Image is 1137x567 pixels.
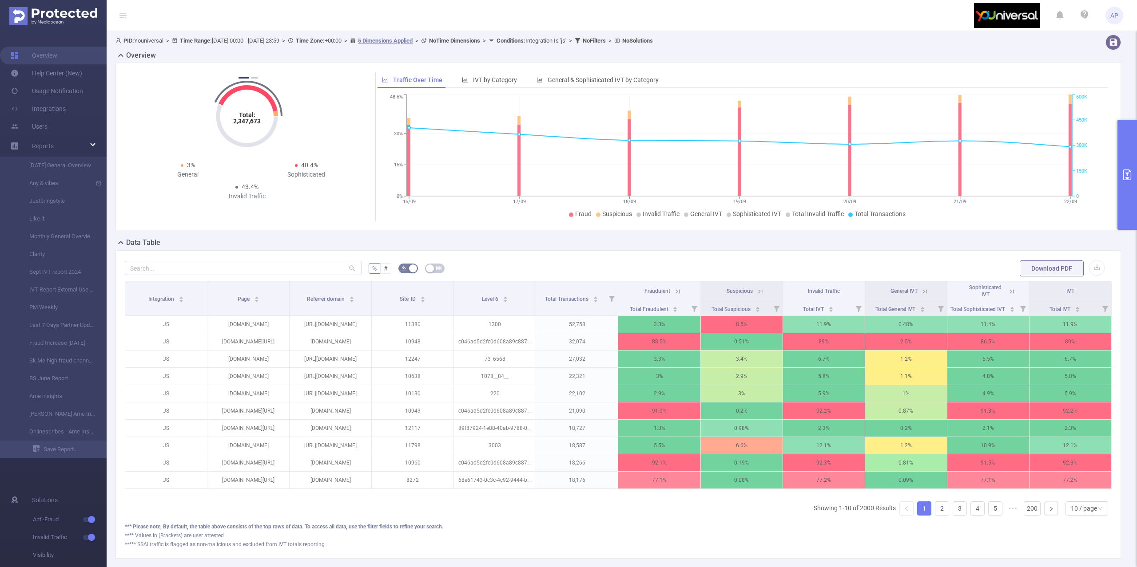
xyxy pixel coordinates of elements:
i: icon: caret-down [673,308,678,311]
a: 3 [953,502,966,515]
button: Download PDF [1020,260,1084,276]
a: Like it [18,210,96,228]
tspan: 0 [1076,193,1079,199]
span: Reports [32,142,54,150]
i: icon: caret-up [421,295,425,298]
span: Anti-Fraud [33,511,107,528]
tspan: Total: [239,111,255,118]
a: PM Weekly [18,299,96,316]
p: 0.51% [701,333,783,350]
p: 2.3% [783,420,865,437]
p: 52,758 [536,316,618,333]
p: JS [125,368,207,385]
p: 18,587 [536,437,618,454]
p: 2.3% [1030,420,1111,437]
p: [DOMAIN_NAME] [207,316,289,333]
p: 5.9% [783,385,865,402]
p: [DOMAIN_NAME][URL] [207,454,289,471]
a: Overview [11,47,57,64]
p: 3.4% [701,350,783,367]
p: 27,032 [536,350,618,367]
p: 11.9% [1030,316,1111,333]
div: **** Values in (Brackets) are user attested [125,532,1112,539]
a: Sk Me high fraud channels [18,352,96,370]
p: 0.98% [701,420,783,437]
p: 11.9% [783,316,865,333]
p: 3% [701,385,783,402]
span: Total Transactions [545,296,590,302]
span: Page [238,296,251,302]
p: [DOMAIN_NAME] [207,437,289,454]
p: 4.9% [947,385,1029,402]
i: icon: caret-down [421,299,425,301]
a: BS June Report [18,370,96,387]
p: 5.5% [947,350,1029,367]
div: Invalid Traffic [188,192,306,201]
span: Sophisticated IVT [969,284,1002,298]
p: 2.9% [618,385,700,402]
p: 1300 [454,316,536,333]
a: Help Center (New) [11,64,82,82]
h2: Overview [126,50,156,61]
p: [URL][DOMAIN_NAME] [290,368,371,385]
p: 89f87924-1e88-40ab-9788-01bbe8b521f8 [454,420,536,437]
div: Sort [420,295,425,300]
a: Reports [32,137,54,155]
p: 18,176 [536,472,618,488]
p: 11.4% [947,316,1029,333]
i: icon: caret-up [1010,305,1014,308]
h2: Data Table [126,237,160,248]
span: % [372,265,377,272]
span: > [606,37,614,44]
p: 10.9% [947,437,1029,454]
i: Filter menu [770,301,783,315]
p: c046ad5d2fc0d608a89c887e12c98fc5ddf1aca256798ab5c3d44743a6f6a6893716aa888bde5da8c49acc40e86c26a8 [454,402,536,419]
tspan: 20/09 [843,199,856,205]
p: 92.1% [618,454,700,471]
p: [DOMAIN_NAME] [290,420,371,437]
b: Time Range: [180,37,212,44]
span: Level 6 [482,296,500,302]
p: JS [125,472,207,488]
a: Fraud Increase [DATE] - [18,334,96,352]
i: icon: caret-down [349,299,354,301]
li: 3 [953,501,967,516]
p: 3003 [454,437,536,454]
i: icon: caret-up [349,295,354,298]
span: General IVT [690,210,722,217]
i: Filter menu [1017,301,1029,315]
p: 68e61743-0c3c-4c92-9444-b165497a9863 [454,472,536,488]
div: Sort [593,295,598,300]
p: 1.3% [618,420,700,437]
p: 77.1% [947,472,1029,488]
tspan: 450K [1076,117,1087,123]
span: Invalid Traffic [643,210,680,217]
p: 5.8% [783,368,865,385]
button: 1 [239,77,249,79]
p: 10948 [372,333,453,350]
i: icon: caret-down [593,299,598,301]
p: 10943 [372,402,453,419]
p: JS [125,420,207,437]
b: No Filters [583,37,606,44]
p: 0.48% [865,316,947,333]
p: 91.3% [947,402,1029,419]
a: Integrations [11,100,66,118]
p: 21,090 [536,402,618,419]
i: icon: caret-up [828,305,833,308]
a: IVT Report External Use Last 7 days UTC+1 [18,281,96,299]
i: Filter menu [1099,301,1111,315]
i: Filter menu [605,281,618,315]
i: icon: bg-colors [402,265,407,271]
span: Integration [148,296,175,302]
p: 4.8% [947,368,1029,385]
p: JS [125,385,207,402]
p: 89% [1030,333,1111,350]
span: > [342,37,350,44]
i: Filter menu [688,301,700,315]
i: icon: caret-down [1010,308,1014,311]
p: c046ad5d2fc0d608a89c887e12c98fc558e4d493d23f5ad7f79fccc6943fdbffd3064555c586054eb1dbfb46cd5b8910 [454,333,536,350]
span: Youniversal [DATE] 00:00 - [DATE] 23:59 +00:00 [115,37,653,44]
a: Sept IVT report 2024 [18,263,96,281]
div: Sort [672,305,678,311]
